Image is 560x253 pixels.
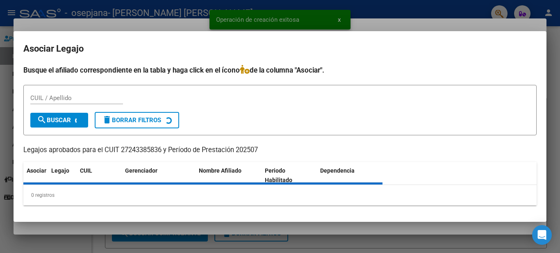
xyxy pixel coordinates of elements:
span: Asociar [27,167,46,174]
h4: Busque el afiliado correspondiente en la tabla y haga click en el ícono de la columna "Asociar". [23,65,537,75]
datatable-header-cell: Periodo Habilitado [262,162,317,189]
mat-icon: search [37,115,47,125]
span: Buscar [37,116,71,124]
span: Periodo Habilitado [265,167,292,183]
p: Legajos aprobados para el CUIT 27243385836 y Período de Prestación 202507 [23,145,537,155]
datatable-header-cell: Asociar [23,162,48,189]
h2: Asociar Legajo [23,41,537,57]
span: Borrar Filtros [102,116,161,124]
datatable-header-cell: Dependencia [317,162,383,189]
span: Legajo [51,167,69,174]
mat-icon: delete [102,115,112,125]
datatable-header-cell: Nombre Afiliado [196,162,262,189]
span: CUIL [80,167,92,174]
button: Borrar Filtros [95,112,179,128]
div: Open Intercom Messenger [532,225,552,245]
span: Gerenciador [125,167,157,174]
div: 0 registros [23,185,537,205]
button: Buscar [30,113,88,128]
datatable-header-cell: Gerenciador [122,162,196,189]
datatable-header-cell: Legajo [48,162,77,189]
span: Dependencia [320,167,355,174]
datatable-header-cell: CUIL [77,162,122,189]
span: Nombre Afiliado [199,167,241,174]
